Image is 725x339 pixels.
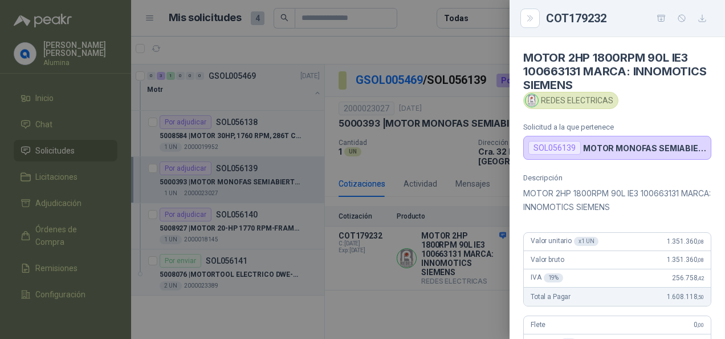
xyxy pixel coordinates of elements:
[667,293,704,301] span: 1.608.118
[528,141,581,155] div: SOL056139
[531,321,545,329] span: Flete
[583,143,706,153] p: MOTOR MONOFAS SEMIABIERTO 2HP 1720RPM
[546,9,711,27] div: COT179232
[523,173,711,182] p: Descripción
[523,187,711,214] p: MOTOR 2HP 1800RPM 90L IE3 100663131 MARCA: INNOMOTICS SIEMENS
[697,322,704,328] span: ,00
[523,51,711,92] h4: MOTOR 2HP 1800RPM 90L IE3 100663131 MARCA: INNOMOTICS SIEMENS
[697,275,704,281] span: ,42
[667,256,704,264] span: 1.351.360
[531,273,563,282] span: IVA
[531,256,564,264] span: Valor bruto
[526,94,538,107] img: Company Logo
[697,257,704,263] span: ,08
[531,237,598,246] span: Valor unitario
[523,123,711,131] p: Solicitud a la que pertenece
[697,239,704,245] span: ,08
[523,92,618,109] div: REDES ELECTRICAS
[531,293,571,301] span: Total a Pagar
[523,11,537,25] button: Close
[697,294,704,300] span: ,50
[544,273,564,282] div: 19 %
[694,321,704,329] span: 0
[667,237,704,245] span: 1.351.360
[574,237,598,246] div: x 1 UN
[672,274,704,282] span: 256.758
